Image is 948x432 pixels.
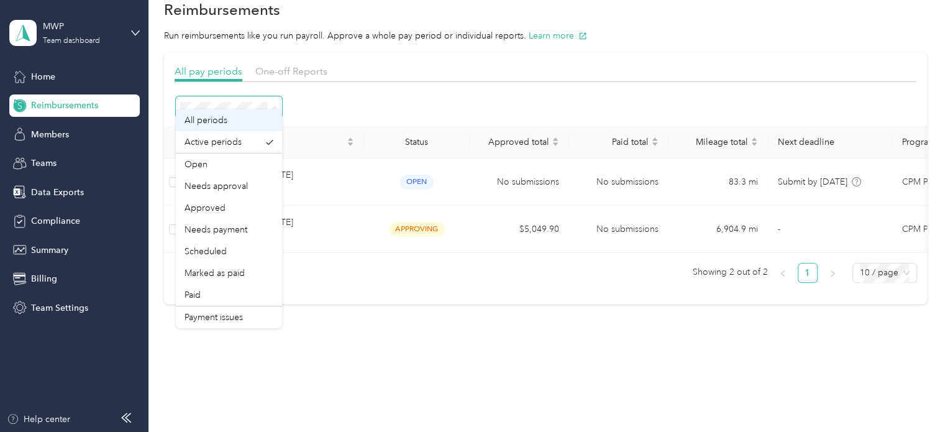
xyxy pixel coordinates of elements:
span: Active periods [185,137,242,147]
a: 1 [798,264,817,282]
span: Needs payment [185,224,247,235]
span: Mileage total [678,137,748,147]
span: Teams [31,157,57,170]
span: Team Settings [31,301,88,315]
span: left [779,270,786,277]
span: Scheduled [185,246,227,257]
button: left [773,263,793,283]
span: caret-down [750,140,758,148]
span: caret-up [651,136,659,143]
iframe: Everlance-gr Chat Button Frame [878,362,948,432]
span: Paid [185,290,201,300]
span: open [400,175,434,189]
span: [DATE] - [DATE] [231,168,354,182]
span: 10 / page [860,264,909,282]
span: Submit by [DATE] [778,177,847,187]
span: Paid total [579,137,649,147]
span: right [829,270,836,277]
p: Run reimbursements like you run payroll. Approve a whole pay period or individual reports. [164,29,927,42]
th: Paid total [569,126,668,159]
li: Next Page [823,263,842,283]
span: Reimbursements [31,99,98,112]
span: [DATE] - [DATE] [231,216,354,229]
button: Help center [7,413,70,426]
span: Open [185,159,207,170]
span: caret-up [552,136,559,143]
span: Showing 2 out of 2 [693,263,768,282]
span: Approved [185,203,226,213]
td: No submissions [470,159,569,206]
div: Page Size [852,263,917,283]
th: Approved total [470,126,569,159]
td: No submissions [569,159,668,206]
span: Pay period [231,137,344,147]
div: MWP [43,20,121,33]
span: caret-up [750,136,758,143]
span: Needs approval [185,181,248,191]
th: Mileage total [668,126,768,159]
button: Learn more [529,29,587,42]
th: Next deadline [768,126,892,159]
span: Billing [31,272,57,285]
td: 6,904.9 mi [668,206,768,253]
span: Payment issues [185,312,243,323]
span: Variable [231,232,354,243]
div: Team dashboard [43,37,100,45]
span: caret-down [552,140,559,148]
span: Approved total [480,137,549,147]
td: No submissions [569,206,668,253]
td: $5,049.90 [470,206,569,253]
span: All pay periods [175,65,242,77]
th: Pay period [221,126,364,159]
span: Marked as paid [185,268,245,278]
span: Summary [31,244,68,257]
span: caret-up [347,136,354,143]
td: - [768,206,892,253]
span: Data Exports [31,186,84,199]
div: Status [374,137,460,147]
span: All periods [185,115,227,126]
h1: Reimbursements [164,3,280,16]
span: Home [31,70,55,83]
li: Previous Page [773,263,793,283]
span: Members [31,128,69,141]
span: caret-down [347,140,354,148]
td: 83.3 mi [668,159,768,206]
li: 1 [798,263,818,283]
span: Variable [231,185,354,196]
span: Compliance [31,214,80,227]
span: One-off Reports [255,65,327,77]
span: approving [389,222,445,236]
button: right [823,263,842,283]
span: - [778,224,780,234]
span: caret-down [651,140,659,148]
